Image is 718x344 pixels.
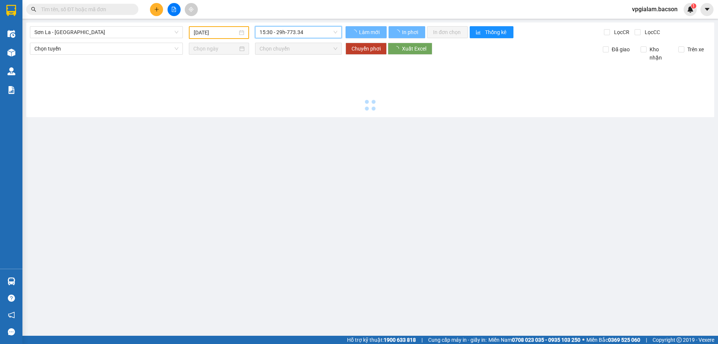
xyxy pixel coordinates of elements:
sup: 1 [691,3,696,9]
button: bar-chartThống kê [470,26,513,38]
img: logo-vxr [6,5,16,16]
span: bar-chart [476,30,482,36]
span: copyright [676,337,682,343]
span: file-add [171,7,177,12]
img: warehouse-icon [7,67,15,75]
img: warehouse-icon [7,277,15,285]
img: warehouse-icon [7,30,15,38]
span: vpgialam.bacson [626,4,684,14]
button: plus [150,3,163,16]
span: question-circle [8,295,15,302]
span: Kho nhận [647,45,673,62]
span: 1 [692,3,695,9]
strong: 0708 023 035 - 0935 103 250 [512,337,580,343]
span: Miền Bắc [586,336,640,344]
input: Tìm tên, số ĐT hoặc mã đơn [41,5,129,13]
span: In phơi [402,28,419,36]
span: Lọc CC [642,28,661,36]
input: Chọn ngày [193,45,238,53]
button: Chuyển phơi [346,43,387,55]
span: Sơn La - Hà Nội [34,27,178,38]
span: Làm mới [359,28,381,36]
span: Hỗ trợ kỹ thuật: [347,336,416,344]
span: Cung cấp máy in - giấy in: [428,336,487,344]
strong: 1900 633 818 [384,337,416,343]
span: | [421,336,423,344]
button: Xuất Excel [388,43,432,55]
img: solution-icon [7,86,15,94]
img: icon-new-feature [687,6,694,13]
button: caret-down [700,3,714,16]
span: aim [188,7,194,12]
span: Trên xe [684,45,707,54]
span: caret-down [704,6,711,13]
button: Làm mới [346,26,387,38]
span: Xuất Excel [402,45,426,53]
input: 11/10/2025 [194,28,237,37]
span: Lọc CR [611,28,630,36]
span: Đã giao [609,45,633,54]
span: Miền Nam [488,336,580,344]
span: Chọn tuyến [34,43,178,54]
button: In đơn chọn [427,26,468,38]
span: | [646,336,647,344]
button: file-add [168,3,181,16]
strong: 0369 525 060 [608,337,640,343]
span: loading [352,30,358,35]
span: ⚪️ [582,338,584,341]
img: warehouse-icon [7,49,15,57]
span: search [31,7,36,12]
span: 15:30 - 29h-773.34 [260,27,337,38]
span: message [8,328,15,335]
span: plus [154,7,159,12]
button: aim [185,3,198,16]
button: In phơi [389,26,425,38]
span: notification [8,311,15,319]
span: loading [394,46,402,51]
span: Chọn chuyến [260,43,337,54]
span: loading [395,30,401,35]
span: Thống kê [485,28,507,36]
